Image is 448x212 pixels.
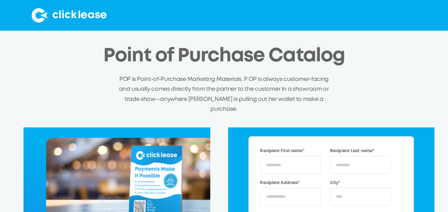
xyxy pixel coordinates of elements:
h2: Point of Purchase Catalog [103,45,345,66]
label: Recipient Last name* [330,148,391,154]
label: Recipient First name* [261,148,321,154]
label: Recipient Address* [261,180,321,186]
img: Clicklease logo [32,8,107,22]
p: POP is Point-of-Purchase Marketing Materials. P OP is always customer-facing and usually comes di... [119,75,329,114]
label: City* [330,180,391,186]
